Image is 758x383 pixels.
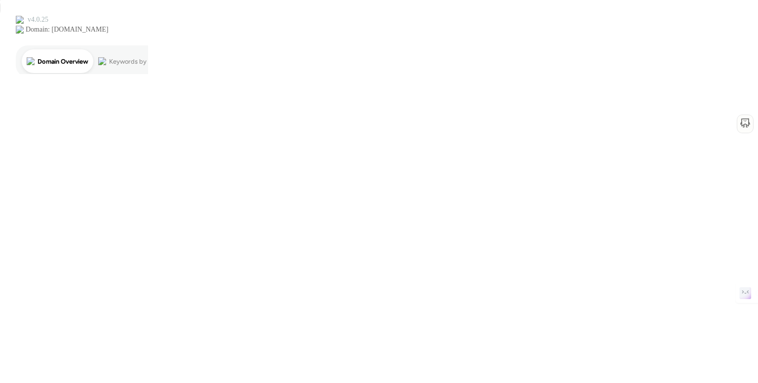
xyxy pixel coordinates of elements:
[38,58,88,65] div: Domain Overview
[16,26,24,34] img: website_grey.svg
[109,58,166,65] div: Keywords by Traffic
[26,26,109,34] div: Domain: [DOMAIN_NAME]
[98,57,106,65] img: tab_keywords_by_traffic_grey.svg
[28,16,48,24] div: v 4.0.25
[27,57,35,65] img: tab_domain_overview_orange.svg
[16,16,24,24] img: logo_orange.svg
